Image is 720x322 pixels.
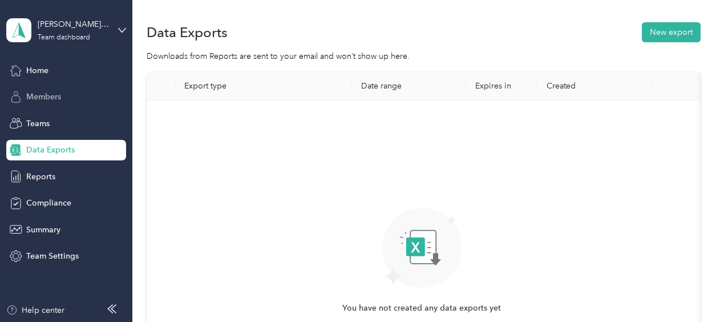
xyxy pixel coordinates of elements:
div: Team dashboard [38,34,90,41]
button: New export [642,22,701,42]
span: Data Exports [26,144,75,156]
span: Team Settings [26,250,79,262]
th: Date range [352,72,466,100]
button: Help center [6,304,64,316]
span: Home [26,65,48,77]
div: Downloads from Reports are sent to your email and won’t show up here. [147,50,701,62]
h1: Data Exports [147,26,228,38]
span: Compliance [26,197,71,209]
span: Members [26,91,61,103]
span: Teams [26,118,50,130]
div: [PERSON_NAME] Team [38,18,109,30]
span: Reports [26,171,55,183]
span: You have not created any data exports yet [342,302,501,315]
th: Created [537,72,652,100]
th: Expires in [466,72,537,100]
th: Export type [175,72,352,100]
iframe: Everlance-gr Chat Button Frame [656,258,720,322]
span: Summary [26,224,60,236]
